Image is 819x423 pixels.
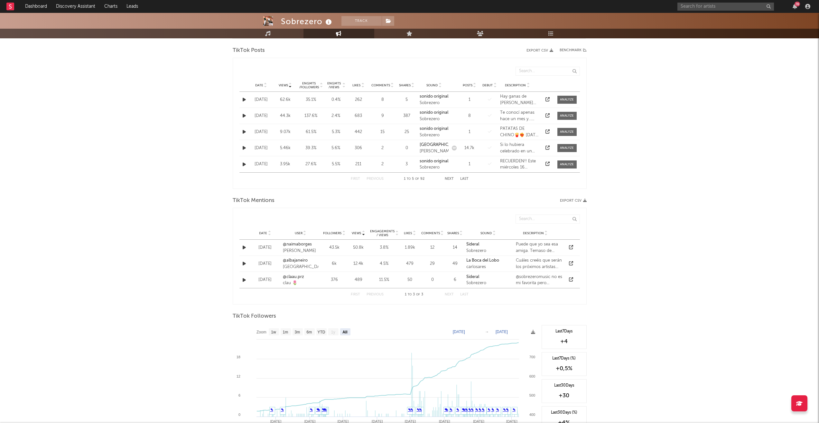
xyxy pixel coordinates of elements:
span: Likes [404,231,412,235]
span: Description [523,231,544,235]
div: 683 [349,113,368,119]
a: ✎ [491,408,494,412]
text: [DATE] [453,330,465,334]
div: Last 30 Days [545,383,583,389]
span: User [295,231,302,235]
a: ✎ [479,408,481,412]
div: [DATE] [251,245,280,251]
div: Cuáles creéis que serán los próximos artistas que lo petarán? Después del éxito que han cogido es... [516,257,562,270]
div: 442 [349,129,368,135]
div: 5.3 % [326,129,346,135]
strong: La Boca del Lobo [466,258,499,263]
div: [DATE] [251,113,272,119]
a: ✎ [496,408,499,412]
a: ✎ [471,408,474,412]
span: to [408,293,412,296]
div: 4.5 % [370,261,399,267]
strong: [GEOGRAPHIC_DATA] [420,143,463,147]
div: 387 [397,113,416,119]
div: 50.8k [350,245,367,251]
div: [PERSON_NAME] [283,248,318,254]
text: 1w [271,330,276,334]
div: 43.5k [321,245,347,251]
a: ✎ [506,408,509,412]
div: 14.7k [460,145,479,151]
div: 8 [371,97,394,103]
text: 18 [236,355,240,359]
a: ✎ [456,408,459,412]
div: 39.3 % [299,145,323,151]
a: ✎ [410,408,413,412]
div: 376 [321,277,347,283]
span: TikTok Mentions [233,197,275,205]
div: Sobrezero [466,280,486,286]
div: 3.95k [275,161,296,168]
span: to [407,178,411,180]
a: ✎ [513,408,516,412]
div: 6 [447,277,463,283]
a: ✎ [408,408,411,412]
strong: Sideral [466,275,479,279]
a: ✎ [465,408,468,412]
div: 50 [402,277,418,283]
div: 3.8 % [370,245,399,251]
div: RECUERDEN!! Este miércoles 16 (martes a las 00:00) fuera “[PERSON_NAME]” ❤️‍🔥❤️‍🔥❤️‍🔥🫶🫶🤘🤘 [500,158,540,171]
div: [GEOGRAPHIC_DATA] | Música [283,264,318,270]
div: 9 [371,113,394,119]
div: clau 🌷 [283,280,318,286]
div: [DATE] [251,97,272,103]
span: TikTok Posts [233,47,265,54]
div: Sobrezero [466,248,486,254]
span: Sound [480,231,492,235]
div: Last 7 Days (%) [545,356,583,361]
text: YTD [317,330,325,334]
div: Engmts / Followers [299,82,319,89]
div: Sobrezero [420,116,449,122]
span: Comments [421,231,440,235]
text: Zoom [256,330,266,334]
strong: sonido original [420,94,448,99]
div: 1 3 3 [396,291,432,299]
div: 1.89k [402,245,418,251]
button: Export CSV [560,199,587,203]
span: Engagements / Views [370,229,395,237]
div: 5.6 % [326,145,346,151]
span: Likes [352,83,360,87]
a: ✎ [482,408,485,412]
div: Sobrezero [420,132,449,139]
div: 15 [371,129,394,135]
div: 0 [421,277,444,283]
div: 5.5 % [326,161,346,168]
text: 600 [529,374,535,378]
div: [DATE] [251,145,272,151]
a: SideralSobrezero [466,274,486,286]
text: 3m [294,330,300,334]
span: Followers [323,231,341,235]
span: Comments [371,83,390,87]
div: +4 [545,338,583,345]
div: 12.4k [350,261,367,267]
div: 44.3k [275,113,296,119]
div: 49 [447,261,463,267]
a: ✎ [281,408,284,412]
text: 1y [331,330,335,334]
div: 9.07k [275,129,296,135]
span: Sound [426,83,438,87]
text: 0 [238,413,240,417]
a: ✎ [475,408,478,412]
span: Debut [482,83,493,87]
button: Export CSV [526,49,553,53]
div: 8 [460,113,479,119]
text: 700 [529,355,535,359]
text: 500 [529,393,535,397]
div: 11.5 % [370,277,399,283]
div: 5 [397,97,416,103]
div: [PERSON_NAME] [420,148,449,155]
div: Hay ganas de [PERSON_NAME] eeell 16/04 jejeeeee [500,93,540,106]
strong: sonido original [420,111,448,115]
strong: sonido original [420,127,448,131]
div: 14 [447,245,463,251]
div: Last 7 Days [545,329,583,334]
text: 6m [306,330,312,334]
a: Benchmark [560,47,587,54]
